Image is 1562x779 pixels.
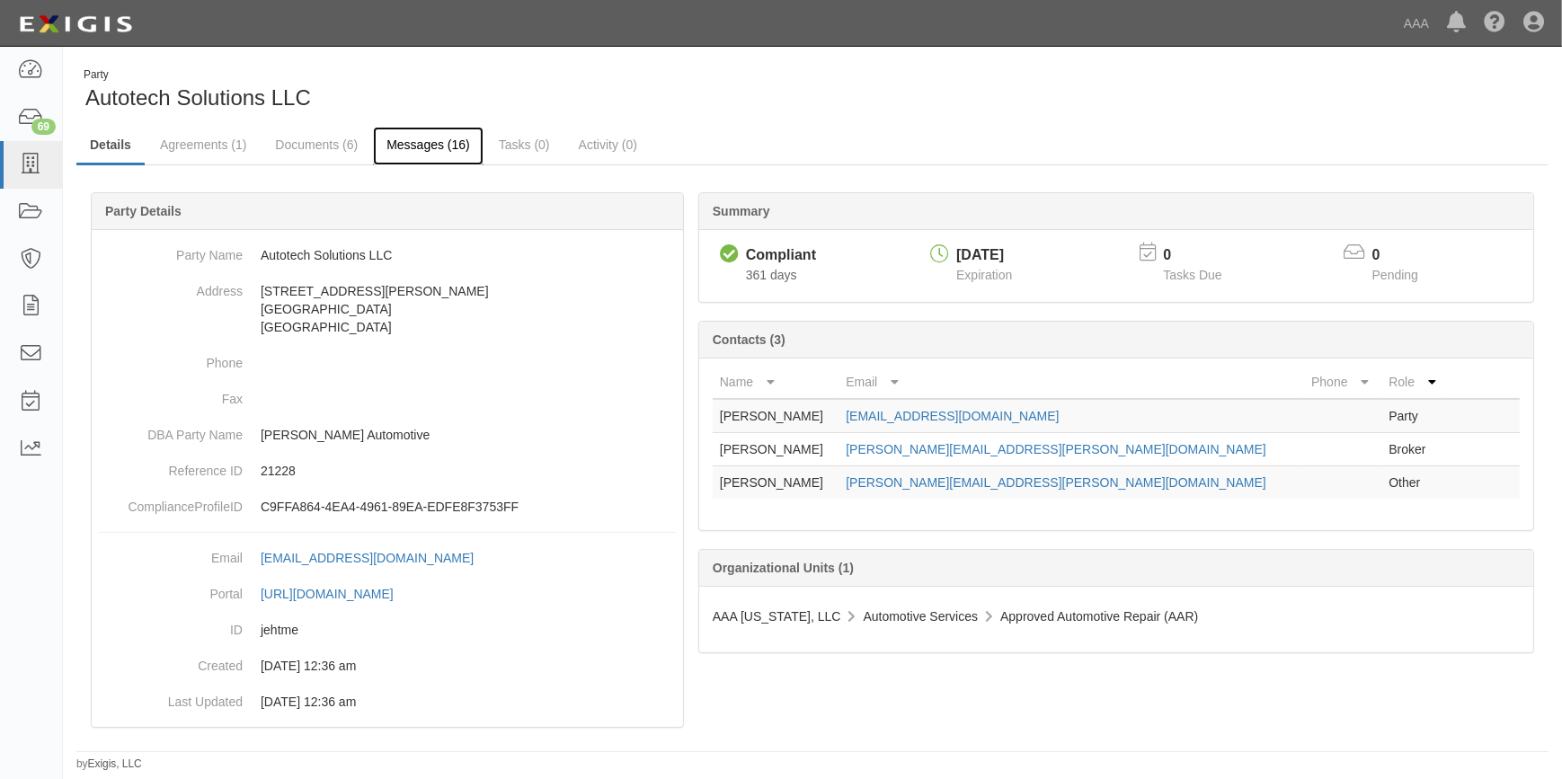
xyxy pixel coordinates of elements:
[99,684,243,711] dt: Last Updated
[99,237,243,264] dt: Party Name
[99,489,243,516] dt: ComplianceProfileID
[146,127,260,163] a: Agreements (1)
[1000,609,1198,624] span: Approved Automotive Repair (AAR)
[84,67,311,83] div: Party
[1163,245,1244,266] p: 0
[99,417,243,444] dt: DBA Party Name
[713,561,854,575] b: Organizational Units (1)
[1381,466,1448,500] td: Other
[846,409,1059,423] a: [EMAIL_ADDRESS][DOMAIN_NAME]
[31,119,56,135] div: 69
[99,648,676,684] dd: 03/10/2023 12:36 am
[713,204,770,218] b: Summary
[261,426,676,444] p: [PERSON_NAME] Automotive
[99,612,243,639] dt: ID
[1163,268,1221,282] span: Tasks Due
[746,268,797,282] span: Since 09/30/2024
[956,268,1012,282] span: Expiration
[99,453,243,480] dt: Reference ID
[713,466,839,500] td: [PERSON_NAME]
[713,366,839,399] th: Name
[261,462,676,480] p: 21228
[99,612,676,648] dd: jehtme
[261,551,493,565] a: [EMAIL_ADDRESS][DOMAIN_NAME]
[76,67,799,113] div: Autotech Solutions LLC
[105,204,182,218] b: Party Details
[746,245,816,266] div: Compliant
[373,127,484,165] a: Messages (16)
[99,237,676,273] dd: Autotech Solutions LLC
[99,345,243,372] dt: Phone
[13,8,138,40] img: logo-5460c22ac91f19d4615b14bd174203de0afe785f0fc80cf4dbbc73dc1793850b.png
[1484,13,1505,34] i: Help Center - Complianz
[864,609,979,624] span: Automotive Services
[85,85,311,110] span: Autotech Solutions LLC
[485,127,564,163] a: Tasks (0)
[99,381,243,408] dt: Fax
[261,549,474,567] div: [EMAIL_ADDRESS][DOMAIN_NAME]
[1304,366,1381,399] th: Phone
[1381,399,1448,433] td: Party
[565,127,651,163] a: Activity (0)
[1395,5,1438,41] a: AAA
[846,442,1266,456] a: [PERSON_NAME][EMAIL_ADDRESS][PERSON_NAME][DOMAIN_NAME]
[99,576,243,603] dt: Portal
[88,757,142,770] a: Exigis, LLC
[720,245,739,264] i: Compliant
[713,609,841,624] span: AAA [US_STATE], LLC
[956,245,1012,266] div: [DATE]
[99,648,243,675] dt: Created
[262,127,371,163] a: Documents (6)
[713,332,785,347] b: Contacts (3)
[99,684,676,720] dd: 03/10/2023 12:36 am
[76,757,142,772] small: by
[839,366,1304,399] th: Email
[99,273,243,300] dt: Address
[713,433,839,466] td: [PERSON_NAME]
[99,273,676,345] dd: [STREET_ADDRESS][PERSON_NAME] [GEOGRAPHIC_DATA] [GEOGRAPHIC_DATA]
[1381,433,1448,466] td: Broker
[713,399,839,433] td: [PERSON_NAME]
[1372,268,1418,282] span: Pending
[846,475,1266,490] a: [PERSON_NAME][EMAIL_ADDRESS][PERSON_NAME][DOMAIN_NAME]
[99,540,243,567] dt: Email
[76,127,145,165] a: Details
[261,498,676,516] p: C9FFA864-4EA4-4961-89EA-EDFE8F3753FF
[1372,245,1441,266] p: 0
[261,587,413,601] a: [URL][DOMAIN_NAME]
[1381,366,1448,399] th: Role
